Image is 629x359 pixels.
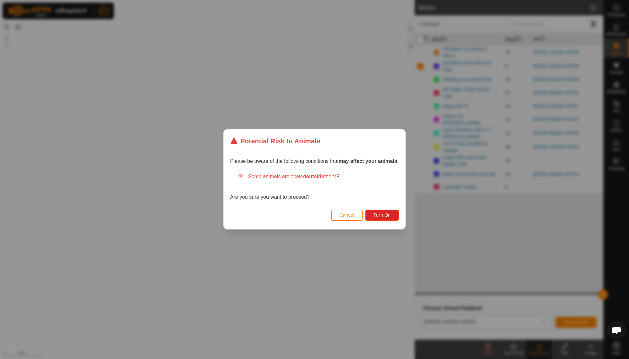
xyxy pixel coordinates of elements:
[238,173,399,181] div: Some animals are
[607,321,626,340] a: Open chat
[339,159,399,164] strong: may affect your animals:
[331,210,363,221] button: Cancel
[230,136,320,146] div: Potential Risk to Animals
[374,213,391,218] span: Turn On
[340,213,355,218] span: Cancel
[366,210,399,221] button: Turn On
[230,159,399,164] span: Please be aware of the following conditions that
[230,173,399,201] div: Are you sure you want to proceed?
[289,174,340,180] span: located the VP.
[306,174,324,180] strong: outside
